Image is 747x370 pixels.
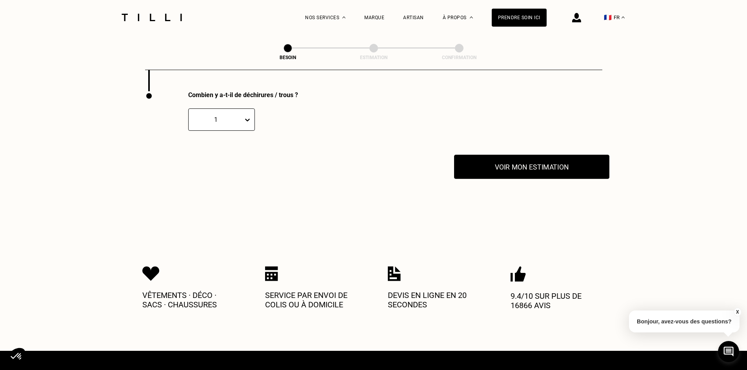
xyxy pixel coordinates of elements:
[604,14,612,21] span: 🇫🇷
[733,308,741,316] button: X
[142,291,236,309] p: Vêtements · Déco · Sacs · Chaussures
[572,13,581,22] img: icône connexion
[511,266,526,282] img: Icon
[492,9,547,27] a: Prendre soin ici
[511,291,605,310] p: 9.4/10 sur plus de 16866 avis
[388,291,482,309] p: Devis en ligne en 20 secondes
[342,16,345,18] img: Menu déroulant
[470,16,473,18] img: Menu déroulant à propos
[629,310,740,332] p: Bonjour, avez-vous des questions?
[388,266,401,281] img: Icon
[364,15,384,20] a: Marque
[119,14,185,21] img: Logo du service de couturière Tilli
[142,266,160,281] img: Icon
[249,55,327,60] div: Besoin
[622,16,625,18] img: menu déroulant
[403,15,424,20] a: Artisan
[193,116,239,123] div: 1
[454,155,609,179] button: Voir mon estimation
[188,91,493,99] div: Combien y a-t-il de déchirures / trous ?
[334,55,413,60] div: Estimation
[420,55,498,60] div: Confirmation
[265,291,359,309] p: Service par envoi de colis ou à domicile
[265,266,278,281] img: Icon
